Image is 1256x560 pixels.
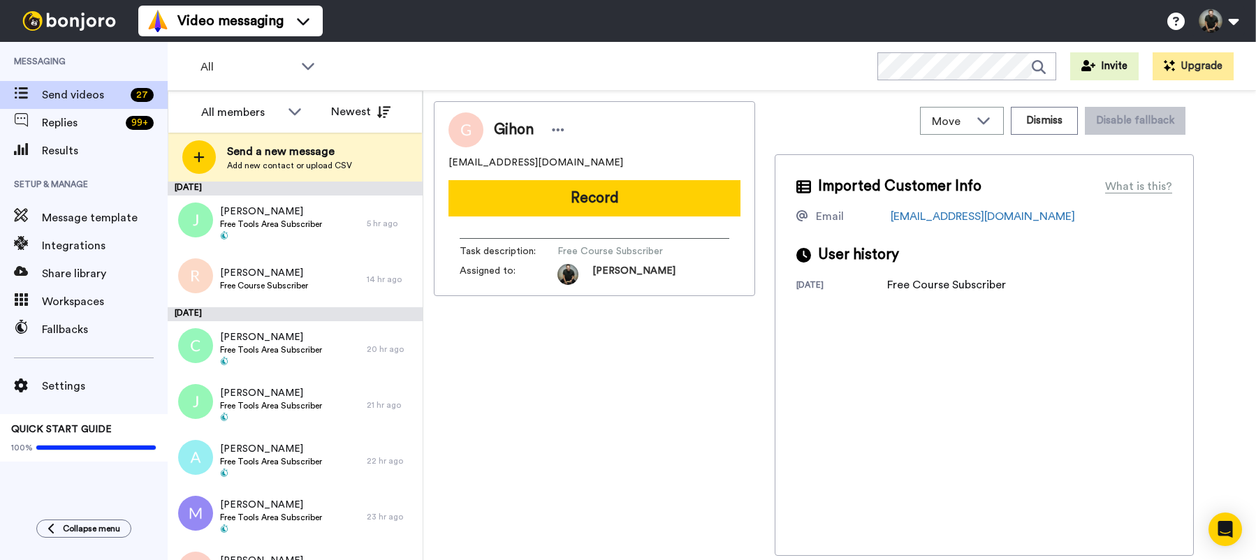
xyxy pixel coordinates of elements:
div: [DATE] [168,182,423,196]
span: Video messaging [177,11,284,31]
div: 23 hr ago [367,511,416,522]
span: 100% [11,442,33,453]
span: Task description : [460,244,557,258]
span: Free Tools Area Subscriber [220,512,322,523]
span: Results [42,142,168,159]
img: r.png [178,258,213,293]
span: [PERSON_NAME] [220,205,322,219]
span: [EMAIL_ADDRESS][DOMAIN_NAME] [448,156,623,170]
button: Collapse menu [36,520,131,538]
span: Replies [42,115,120,131]
img: j.png [178,202,213,237]
button: Disable fallback [1085,107,1185,135]
span: Share library [42,265,168,282]
img: m.png [178,496,213,531]
div: Free Course Subscriber [887,277,1006,293]
div: [DATE] [168,307,423,321]
span: [PERSON_NAME] [220,330,322,344]
span: Free Tools Area Subscriber [220,456,322,467]
div: 99 + [126,116,154,130]
span: Free Tools Area Subscriber [220,219,322,230]
span: Collapse menu [63,523,120,534]
button: Upgrade [1153,52,1234,80]
div: What is this? [1105,178,1172,195]
img: j.png [178,384,213,419]
img: dbb43e74-4438-4751-bed8-fc882dc9d16e-1616669848.jpg [557,264,578,285]
div: Email [816,208,844,225]
span: Message template [42,209,168,226]
span: [PERSON_NAME] [220,498,322,512]
div: 22 hr ago [367,455,416,466]
span: All [200,59,294,75]
span: Gihon [494,119,534,140]
span: QUICK START GUIDE [11,425,112,434]
img: Image of Gihon [448,112,483,147]
span: [PERSON_NAME] [220,442,322,456]
div: All members [201,104,281,121]
span: [PERSON_NAME] [592,264,676,285]
span: Workspaces [42,293,168,310]
a: [EMAIL_ADDRESS][DOMAIN_NAME] [891,211,1075,222]
span: Imported Customer Info [818,176,981,197]
div: [DATE] [796,279,887,293]
button: Invite [1070,52,1139,80]
span: Free Tools Area Subscriber [220,344,322,355]
span: Move [932,113,970,130]
span: Free Tools Area Subscriber [220,400,322,411]
img: c.png [178,328,213,363]
img: bj-logo-header-white.svg [17,11,122,31]
span: Send a new message [227,143,352,160]
span: Free Course Subscriber [557,244,690,258]
span: Add new contact or upload CSV [227,160,352,171]
span: Fallbacks [42,321,168,338]
span: Settings [42,378,168,395]
div: Open Intercom Messenger [1208,513,1242,546]
div: 21 hr ago [367,399,416,411]
span: Integrations [42,237,168,254]
img: vm-color.svg [147,10,169,32]
span: [PERSON_NAME] [220,386,322,400]
span: User history [818,244,899,265]
span: Send videos [42,87,125,103]
div: 5 hr ago [367,218,416,229]
button: Record [448,180,740,216]
span: Assigned to: [460,264,557,285]
button: Dismiss [1011,107,1078,135]
div: 27 [131,88,154,102]
div: 20 hr ago [367,344,416,355]
span: Free Course Subscriber [220,280,308,291]
button: Newest [321,98,401,126]
span: [PERSON_NAME] [220,266,308,280]
div: 14 hr ago [367,274,416,285]
img: a.png [178,440,213,475]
